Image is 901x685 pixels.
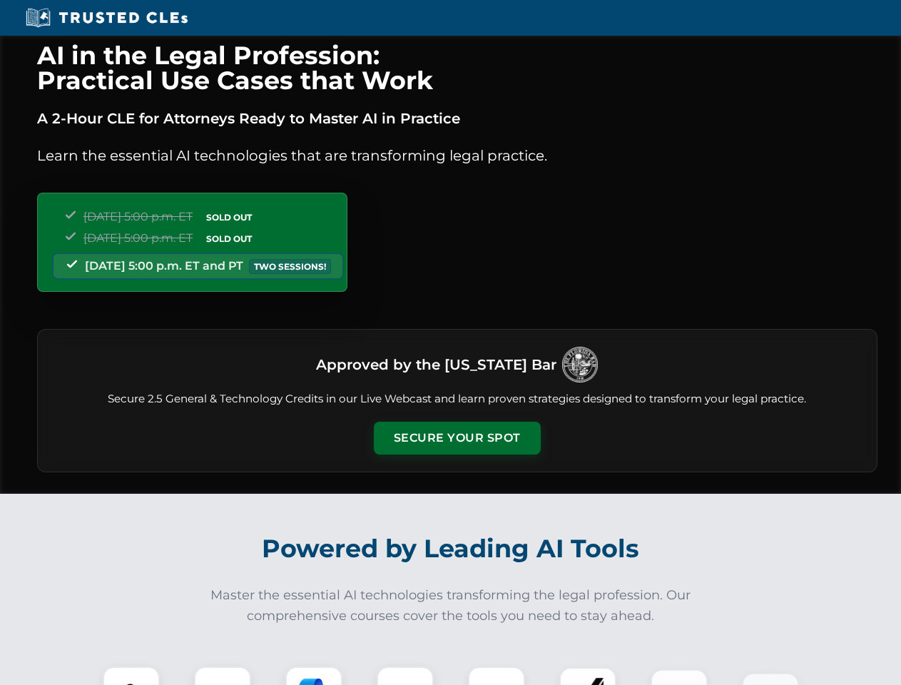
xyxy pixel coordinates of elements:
span: [DATE] 5:00 p.m. ET [83,210,193,223]
h1: AI in the Legal Profession: Practical Use Cases that Work [37,43,877,93]
span: SOLD OUT [201,210,257,225]
button: Secure Your Spot [374,422,541,455]
h3: Approved by the [US_STATE] Bar [316,352,556,377]
h2: Powered by Leading AI Tools [56,524,846,574]
img: Trusted CLEs [21,7,192,29]
span: SOLD OUT [201,231,257,246]
p: Secure 2.5 General & Technology Credits in our Live Webcast and learn proven strategies designed ... [55,391,860,407]
p: Learn the essential AI technologies that are transforming legal practice. [37,144,877,167]
span: [DATE] 5:00 p.m. ET [83,231,193,245]
p: A 2-Hour CLE for Attorneys Ready to Master AI in Practice [37,107,877,130]
img: Logo [562,347,598,382]
p: Master the essential AI technologies transforming the legal profession. Our comprehensive courses... [201,585,701,626]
